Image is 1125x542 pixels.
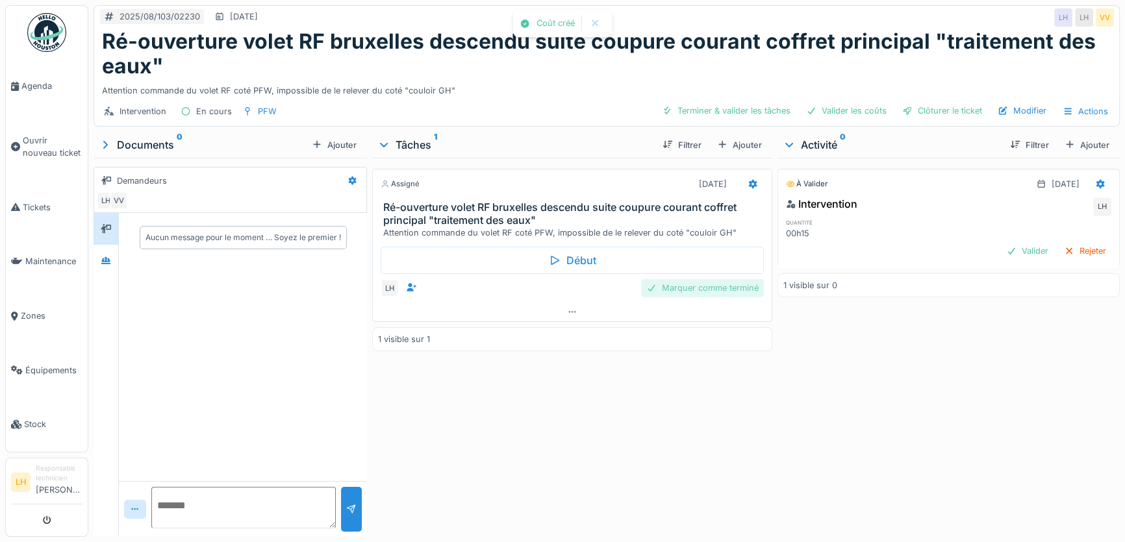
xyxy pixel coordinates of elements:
div: Activité [783,137,1000,153]
a: Maintenance [6,234,88,289]
h6: quantité [786,218,892,227]
li: LH [11,473,31,492]
sup: 0 [840,137,846,153]
a: Tickets [6,180,88,235]
div: Actions [1057,102,1114,121]
div: 00h15 [786,227,892,240]
div: LH [1054,8,1072,27]
a: Zones [6,289,88,343]
img: Badge_color-CXgf-gQk.svg [27,13,66,52]
div: 2025/08/103/02230 [120,10,200,23]
div: En cours [196,105,232,117]
div: Intervention [786,196,857,212]
div: [DATE] [1052,178,1080,190]
div: Début [381,247,764,274]
span: Zones [21,310,82,322]
div: VV [110,191,128,210]
div: Rejeter [1059,242,1111,260]
a: Stock [6,397,88,452]
div: Ajouter [1059,136,1115,154]
div: Valider les coûts [801,102,892,119]
div: VV [1096,8,1114,27]
div: Documents [99,137,307,153]
span: Agenda [21,80,82,92]
li: [PERSON_NAME] [36,463,82,501]
div: LH [1075,8,1093,27]
div: Ajouter [307,136,362,154]
span: Stock [24,418,82,430]
div: Tâches [377,137,652,153]
div: Assigné [381,179,420,190]
div: Filtrer [657,136,707,154]
div: PFW [258,105,277,117]
div: Aucun message pour le moment … Soyez le premier ! [145,232,341,243]
sup: 1 [434,137,437,153]
h3: Ré-ouverture volet RF bruxelles descendu suite coupure courant coffret principal "traitement des ... [383,201,766,226]
span: Ouvrir nouveau ticket [23,134,82,159]
div: Valider [1001,242,1054,260]
div: LH [381,279,399,297]
div: Filtrer [1005,136,1054,154]
div: 1 visible sur 0 [783,279,837,291]
sup: 0 [177,137,183,153]
div: Responsable technicien [36,463,82,484]
div: Marquer comme terminé [641,279,764,297]
div: Attention commande du volet RF coté PFW, impossible de le relever du coté "couloir GH" [383,227,766,239]
span: Tickets [23,201,82,214]
div: Demandeurs [117,175,167,187]
div: Ajouter [712,136,767,154]
div: Terminer & valider les tâches [657,102,796,119]
span: Maintenance [25,255,82,267]
a: LH Responsable technicien[PERSON_NAME] [11,463,82,504]
a: Ouvrir nouveau ticket [6,114,88,180]
a: Agenda [6,59,88,114]
div: LH [97,191,115,210]
h1: Ré-ouverture volet RF bruxelles descendu suite coupure courant coffret principal "traitement des ... [102,29,1111,79]
span: Équipements [25,364,82,376]
div: Coût créé [537,18,575,29]
a: Équipements [6,343,88,398]
div: [DATE] [699,178,727,190]
div: Modifier [992,102,1052,119]
div: Attention commande du volet RF coté PFW, impossible de le relever du coté "couloir GH" [102,79,1111,97]
div: Clôturer le ticket [897,102,987,119]
div: [DATE] [230,10,258,23]
div: Intervention [120,105,166,117]
div: À valider [786,179,828,190]
div: 1 visible sur 1 [378,333,430,345]
div: LH [1093,198,1111,216]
